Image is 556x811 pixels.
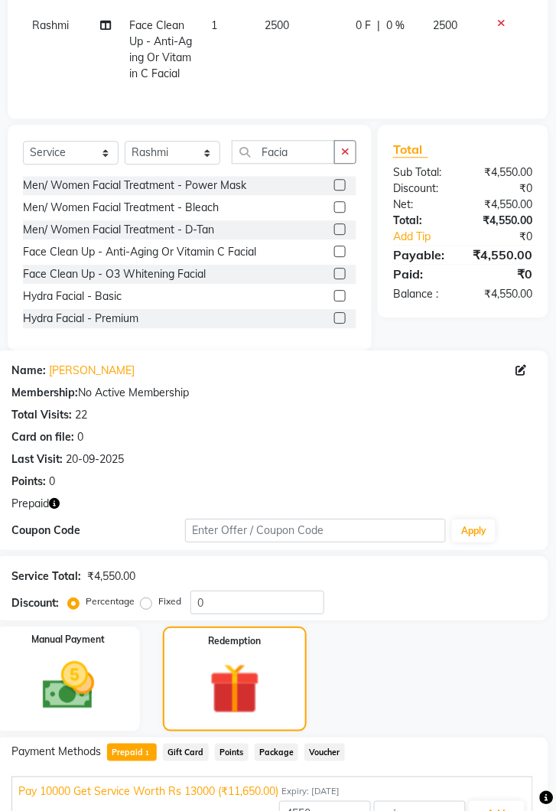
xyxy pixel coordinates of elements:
div: Service Total: [11,568,81,585]
div: Balance : [382,286,463,302]
div: ₹4,550.00 [463,213,545,229]
label: Manual Payment [31,633,105,647]
div: Net: [382,197,463,213]
div: Paid: [382,265,463,283]
div: Last Visit: [11,451,63,467]
div: ₹4,550.00 [463,286,545,302]
label: Percentage [86,594,135,608]
span: Prepaid [11,496,49,512]
label: Fixed [158,594,181,608]
span: | [377,18,380,34]
div: Men/ Women Facial Treatment - Power Mask [23,178,246,194]
div: Sub Total: [382,164,463,181]
div: Hydra Facial - Basic [23,288,122,305]
span: Face Clean Up - Anti-Aging Or Vitamin C Facial [130,18,193,80]
div: ₹4,550.00 [463,197,545,213]
div: ₹4,550.00 [462,246,545,264]
img: _gift.svg [193,657,276,721]
span: 2500 [434,18,458,32]
input: Search or Scan [232,140,335,164]
button: Apply [452,519,496,542]
div: Card on file: [11,429,74,445]
label: Redemption [209,634,262,648]
div: Men/ Women Facial Treatment - D-Tan [23,222,214,238]
span: Voucher [304,744,345,761]
div: Total Visits: [11,407,72,423]
span: 1 [143,749,151,758]
div: 0 [49,474,55,490]
span: 0 F [356,18,371,34]
span: Prepaid [107,744,157,761]
div: ₹4,550.00 [87,568,135,585]
div: Name: [11,363,46,379]
div: 20-09-2025 [66,451,124,467]
div: Face Clean Up - Anti-Aging Or Vitamin C Facial [23,244,256,260]
span: Package [255,744,299,761]
span: Rashmi [32,18,69,32]
div: ₹4,550.00 [463,164,545,181]
a: Add Tip [382,229,476,245]
span: Expiry: [DATE] [281,785,340,798]
a: [PERSON_NAME] [49,363,135,379]
div: ₹0 [463,181,545,197]
span: 1 [211,18,217,32]
div: Discount: [382,181,463,197]
span: Points [215,744,249,761]
input: Enter Offer / Coupon Code [185,519,446,542]
div: Coupon Code [11,523,185,539]
img: _cash.svg [26,656,111,716]
div: Face Clean Up - O3 Whitening Facial [23,266,206,282]
span: Pay 10000 Get Service Worth Rs 13000 (₹11,650.00) [18,783,278,800]
span: 2500 [265,18,289,32]
div: ₹0 [476,229,545,245]
div: No Active Membership [11,385,533,401]
div: Men/ Women Facial Treatment - Bleach [23,200,219,216]
div: Membership: [11,385,78,401]
div: Payable: [382,246,462,264]
div: 22 [75,407,87,423]
div: Total: [382,213,463,229]
span: 0 % [386,18,405,34]
span: Payment Methods [11,744,101,760]
div: 0 [77,429,83,445]
span: Total [393,142,428,158]
div: Discount: [11,595,59,611]
div: Hydra Facial - Premium [23,311,138,327]
div: Points: [11,474,46,490]
span: Gift Card [163,744,209,761]
div: ₹0 [463,265,545,283]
